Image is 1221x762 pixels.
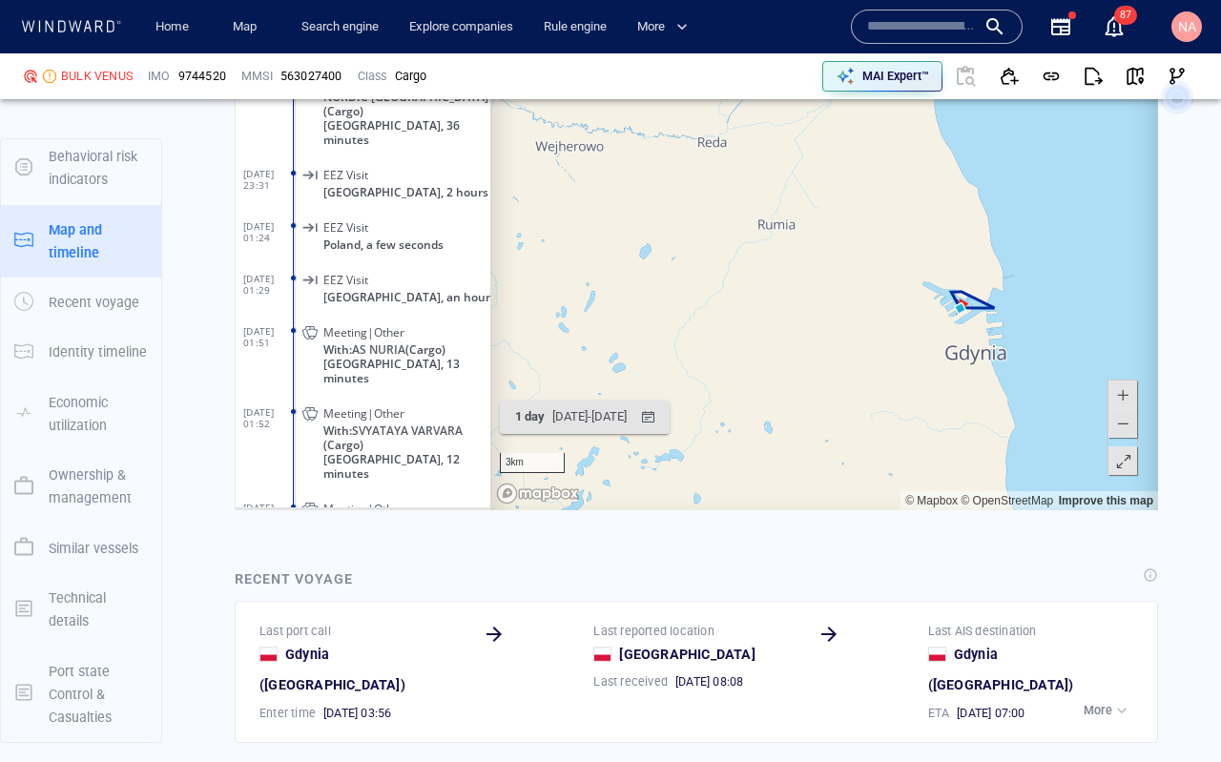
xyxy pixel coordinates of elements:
[675,673,743,690] span: [DATE] 08:08
[23,69,38,84] div: NADAV D defined risk: high risk
[89,438,256,466] span: [GEOGRAPHIC_DATA], 13 minutes
[1,293,161,311] a: Recent voyage
[1,158,161,176] a: Behavioral risk indicators
[265,534,330,554] div: 3km
[1,205,161,278] button: Map and timeline
[89,90,256,118] span: [GEOGRAPHIC_DATA], 19 minutes
[1,524,161,573] button: Similar vessels
[1,403,161,422] a: Economic utilization
[988,55,1030,97] button: Add to vessel list
[294,10,386,44] a: Search engine
[822,61,942,92] button: MAI Expert™
[89,487,170,502] span: Meeting|Other
[593,623,714,640] p: Last reported location
[1168,8,1206,46] button: NA
[593,673,668,690] p: Last received
[1,327,161,377] button: Identity timeline
[148,10,197,44] a: Home
[1,450,161,524] button: Ownership & management
[1140,676,1207,748] iframe: Chat
[49,340,147,363] p: Identity timeline
[89,249,134,263] span: EEZ Visit
[89,505,256,533] span: With: (Cargo)
[49,587,148,633] p: Technical details
[280,68,342,85] div: 563027400
[1114,6,1137,25] span: 87
[1,538,161,556] a: Similar vessels
[117,505,228,519] span: SVYATAYA VARVARA
[1156,55,1198,97] button: Visual Link Analysis
[49,218,148,265] p: Map and timeline
[637,16,688,38] span: More
[89,171,254,185] div: NORDIC NANJING
[241,68,273,85] p: MMSI
[1,647,161,743] button: Port state Control & Casualties
[401,677,405,692] span: )
[117,423,171,438] div: AS NURIA
[9,393,256,474] dl: [DATE] 01:51Meeting|OtherWith:AS NURIA(Cargo)[GEOGRAPHIC_DATA], 13 minutes
[61,68,133,85] span: BULK VENUS
[1,278,161,327] button: Recent voyage
[1091,4,1137,50] button: 87
[9,569,256,650] dl: [DATE] 02:13Meeting|Other
[842,21,874,50] div: tooltips.createAOI
[89,423,211,438] span: With: (Cargo)
[9,301,59,324] span: [DATE] 01:24
[785,21,814,50] div: Focus on vessel path
[256,669,409,700] div: [GEOGRAPHIC_DATA]
[1030,55,1072,97] button: Get link
[49,391,148,438] p: Economic utilization
[954,643,998,666] a: Gdynia
[536,10,614,44] a: Rule engine
[1,342,161,360] a: Identity timeline
[178,68,226,85] span: 9744520
[235,567,353,590] div: Recent voyage
[259,647,278,662] div: Poland
[89,406,170,421] span: Meeting|Other
[9,236,256,288] dl: [DATE] 23:31EEZ Visit[GEOGRAPHIC_DATA], 2 hours
[862,68,929,85] p: MAI Expert™
[737,21,785,50] button: Export vessel information
[225,10,271,44] a: Map
[97,19,132,48] div: (3861)
[314,484,396,513] div: [DATE] - [DATE]
[928,677,933,692] span: (
[9,45,256,126] dl: With:SPIEKEROOG(Cargo)[GEOGRAPHIC_DATA], 19 minutes
[1,132,161,205] button: Behavioral risk indicators
[1178,19,1196,34] span: NA
[42,70,57,83] div: Moderate risk due to smuggling related indicators
[1084,702,1112,719] p: More
[928,623,1037,640] p: Last AIS destination
[928,647,946,662] div: Poland
[1103,15,1126,38] div: Notification center
[9,139,59,162] span: [DATE] 23:31
[89,199,256,228] span: [GEOGRAPHIC_DATA], 36 minutes
[49,537,138,560] p: Similar vessels
[285,643,329,666] a: Gdynia
[89,75,229,90] span: With: (Cargo)
[1,573,161,647] button: Technical details
[824,575,919,588] a: Improve this map
[259,623,331,640] p: Last port call
[9,583,59,606] span: [DATE] 02:13
[671,575,723,588] a: Mapbox
[89,354,134,368] span: EEZ Visit
[265,482,435,515] button: 1 day[DATE]-[DATE]
[89,301,134,316] span: EEZ Visit
[148,68,171,85] p: IMO
[89,266,254,280] span: [GEOGRAPHIC_DATA], 2 hours
[874,21,902,50] div: Toggle map information layers
[957,705,1024,722] span: [DATE] 07:00
[141,10,202,44] button: Home
[395,68,427,85] div: Cargo
[49,291,139,314] p: Recent voyage
[1,231,161,249] a: Map and timeline
[9,474,256,569] dl: [DATE] 01:52Meeting|OtherWith:SVYATAYA VARVARA(Cargo)[GEOGRAPHIC_DATA], 12 minutes
[280,490,310,505] span: 1 day
[117,75,189,90] div: SPIEKEROOG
